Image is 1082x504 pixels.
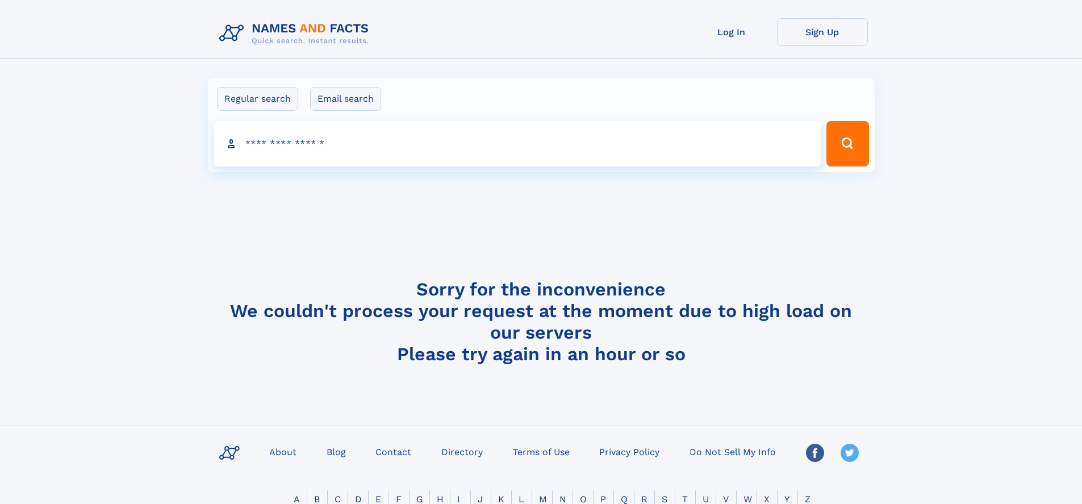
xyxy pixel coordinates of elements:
img: Twitter [841,444,859,462]
h4: Sorry for the inconvenience We couldn't process your request at the moment due to high load on ou... [215,278,868,365]
a: Directory [437,443,487,460]
label: Email search [310,87,381,111]
a: Log In [686,18,777,46]
label: Regular search [217,87,298,111]
input: search input [214,121,822,166]
a: Terms of Use [508,443,574,460]
img: Logo Names and Facts [215,18,378,49]
button: Search Button [826,121,868,166]
a: Sign Up [777,18,868,46]
img: Facebook [806,444,824,462]
a: Privacy Policy [595,443,664,460]
a: Do Not Sell My Info [685,443,780,460]
a: Contact [371,443,416,460]
a: About [265,443,301,460]
a: Blog [322,443,350,460]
